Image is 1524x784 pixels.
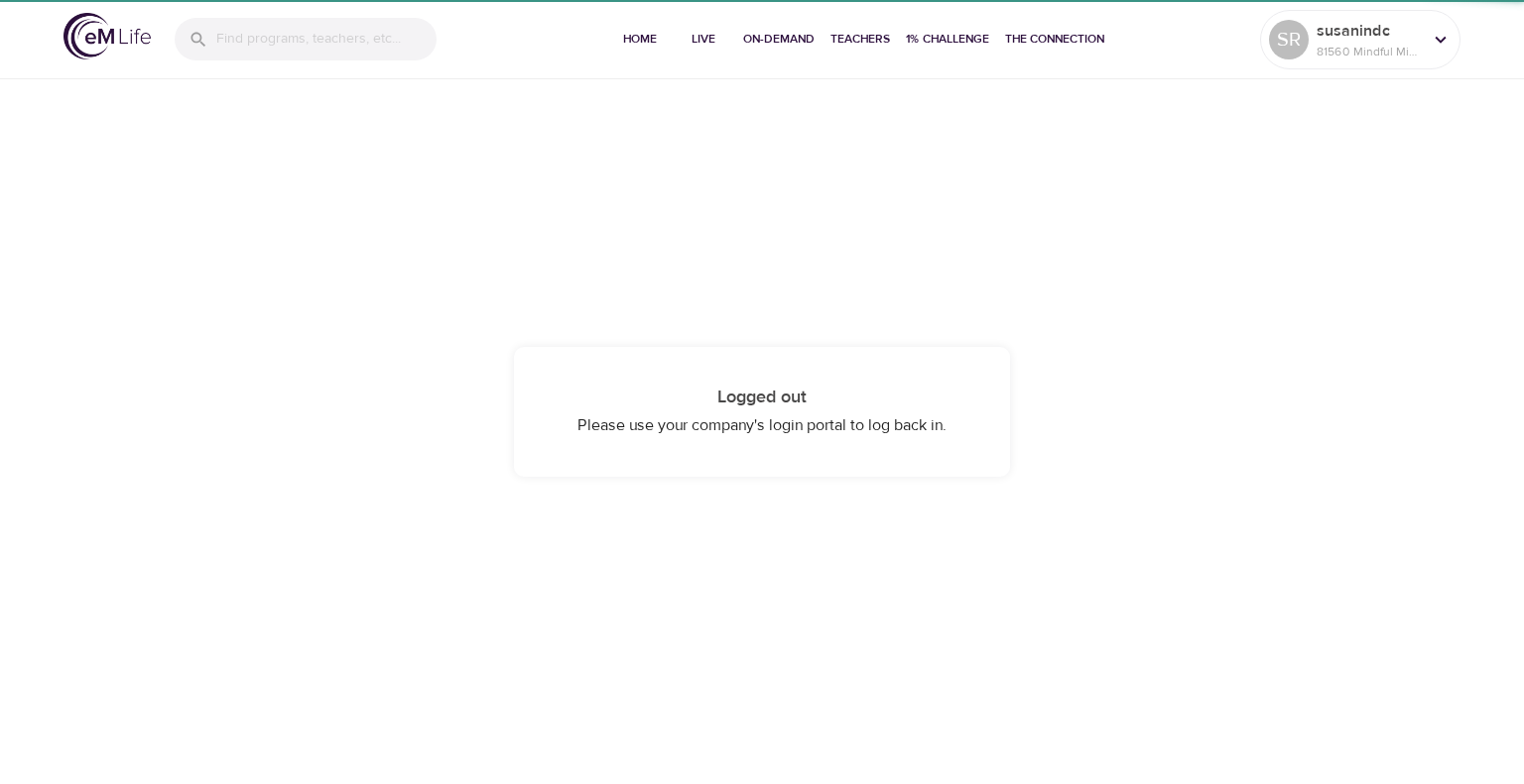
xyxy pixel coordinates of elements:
div: SR [1269,20,1309,59]
span: The Connection [1005,29,1104,50]
input: Find programs, teachers, etc... [216,18,437,60]
p: susanindc [1317,19,1422,43]
span: Please use your company's login portal to log back in. [577,415,947,435]
span: Home [616,29,664,50]
h4: Logged out [554,387,970,408]
p: 81560 Mindful Minutes [1317,43,1422,60]
span: 1% Challenge [906,29,989,50]
span: Live [680,29,727,50]
img: logo [63,13,151,59]
span: On-Demand [743,29,815,50]
span: Teachers [830,29,890,50]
